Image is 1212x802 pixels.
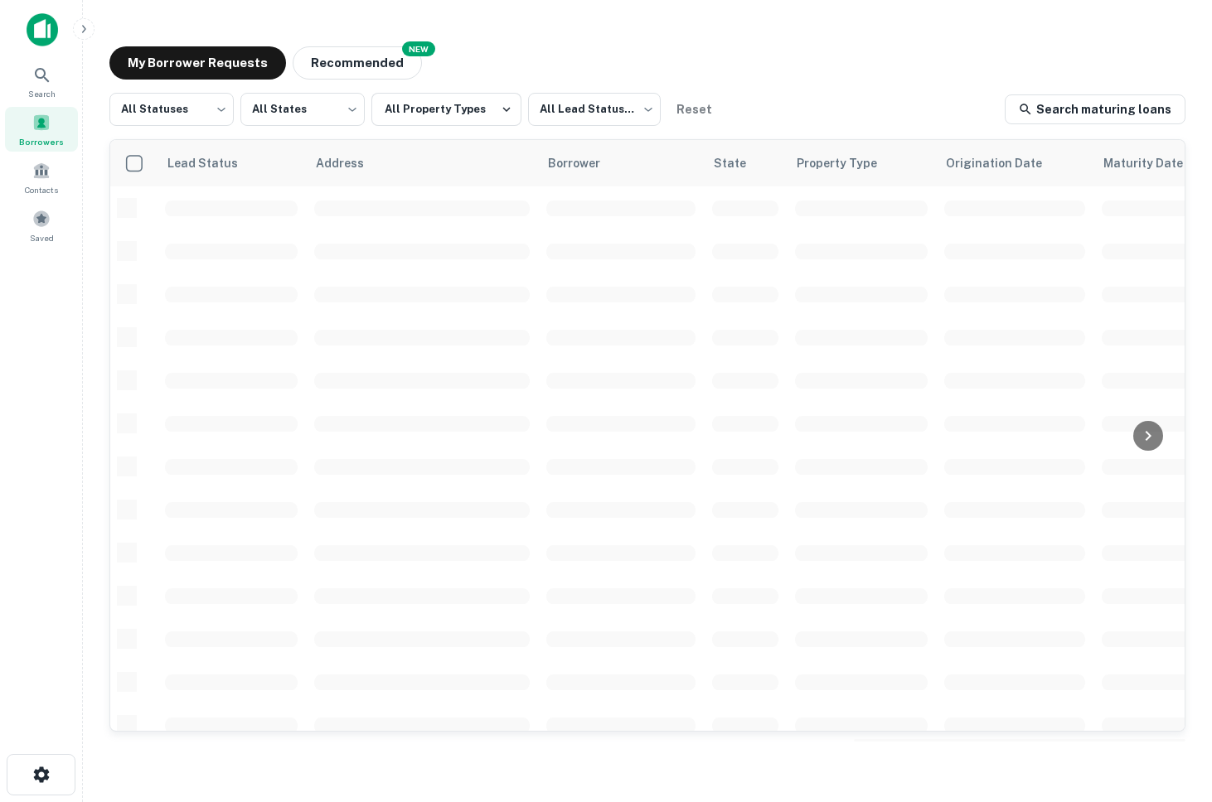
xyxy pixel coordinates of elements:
div: All States [240,88,365,131]
a: Search maturing loans [1005,94,1185,124]
iframe: Chat Widget [1129,669,1212,749]
button: All Property Types [371,93,521,126]
div: All Statuses [109,88,234,131]
a: Search [5,59,78,104]
span: Borrowers [19,135,64,148]
span: State [714,153,768,173]
th: State [704,140,787,186]
a: Contacts [5,155,78,200]
span: Origination Date [946,153,1064,173]
button: My Borrower Requests [109,46,286,80]
th: Origination Date [936,140,1093,186]
div: All Lead Statuses [528,88,661,131]
span: Saved [30,231,54,244]
span: Lead Status [167,153,259,173]
a: Borrowers [5,107,78,152]
div: Maturity dates displayed may be estimated. Please contact the lender for the most accurate maturi... [1103,154,1200,172]
img: capitalize-icon.png [27,13,58,46]
button: Recommended [293,46,422,80]
span: Address [316,153,385,173]
span: Property Type [797,153,899,173]
th: Address [306,140,538,186]
a: Saved [5,203,78,248]
span: Borrower [548,153,622,173]
div: NEW [402,41,435,56]
span: Contacts [25,183,58,196]
button: Reset [667,93,720,126]
th: Borrower [538,140,704,186]
h6: Maturity Date [1103,154,1183,172]
th: Lead Status [157,140,306,186]
th: Property Type [787,140,936,186]
span: Search [28,87,56,100]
